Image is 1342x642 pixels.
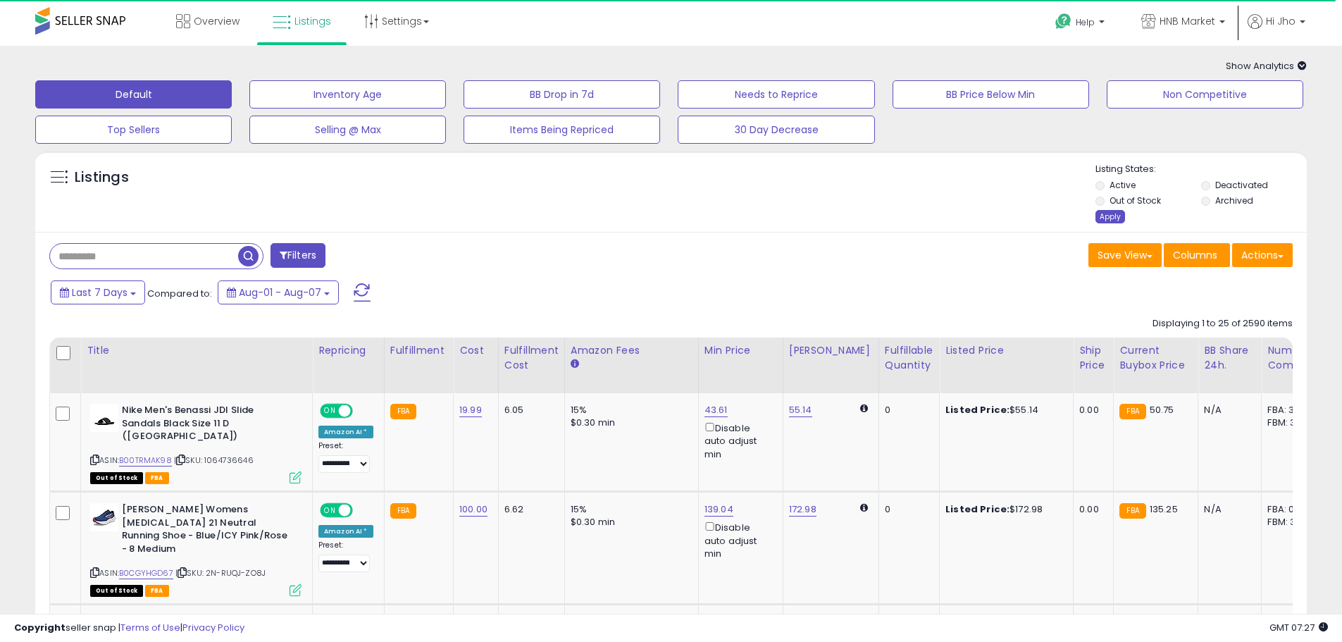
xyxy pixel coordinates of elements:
button: Columns [1164,243,1230,267]
span: Show Analytics [1226,59,1307,73]
span: Listings [294,14,331,28]
div: Current Buybox Price [1119,343,1192,373]
span: FBA [145,472,169,484]
div: Preset: [318,541,373,572]
label: Out of Stock [1110,195,1161,206]
button: BB Drop in 7d [464,80,660,109]
div: [PERSON_NAME] [789,343,873,358]
strong: Copyright [14,621,66,634]
small: FBA [1119,503,1145,519]
span: Hi Jho [1266,14,1296,28]
div: Fulfillment [390,343,447,358]
button: Default [35,80,232,109]
button: Items Being Repriced [464,116,660,144]
span: Help [1076,16,1095,28]
div: 0 [885,503,928,516]
div: seller snap | | [14,622,244,635]
span: OFF [351,405,373,417]
img: 41Wn1yJPzvL._SL40_.jpg [90,503,118,531]
a: 43.61 [704,403,728,417]
div: 0.00 [1079,404,1102,416]
div: Displaying 1 to 25 of 2590 items [1152,317,1293,331]
button: 30 Day Decrease [678,116,874,144]
div: Listed Price [945,343,1067,358]
div: Fulfillable Quantity [885,343,933,373]
div: Fulfillment Cost [504,343,559,373]
div: 15% [571,503,688,516]
div: Preset: [318,441,373,473]
a: 19.99 [459,403,482,417]
span: Overview [194,14,240,28]
button: Top Sellers [35,116,232,144]
button: Non Competitive [1107,80,1303,109]
button: Actions [1232,243,1293,267]
div: 0.00 [1079,503,1102,516]
a: Help [1044,2,1119,46]
div: N/A [1204,404,1250,416]
div: Amazon AI * [318,426,373,438]
div: Apply [1095,210,1125,223]
small: FBA [390,404,416,419]
div: Min Price [704,343,777,358]
button: Selling @ Max [249,116,446,144]
span: ON [321,505,339,517]
b: Nike Men's Benassi JDI Slide Sandals Black Size 11 D ([GEOGRAPHIC_DATA]) [122,404,293,447]
div: Cost [459,343,492,358]
span: Columns [1173,248,1217,262]
a: Privacy Policy [182,621,244,634]
h5: Listings [75,168,129,187]
div: FBM: 3 [1267,516,1314,529]
div: 6.62 [504,503,554,516]
div: Repricing [318,343,378,358]
span: ON [321,405,339,417]
button: Filters [271,243,325,268]
p: Listing States: [1095,163,1307,176]
div: 6.05 [504,404,554,416]
div: $55.14 [945,404,1062,416]
span: Last 7 Days [72,285,128,300]
div: N/A [1204,503,1250,516]
a: 139.04 [704,502,733,517]
small: FBA [1119,404,1145,419]
img: 31XyYPN8OqL._SL40_.jpg [90,404,118,432]
div: FBA: 3 [1267,404,1314,416]
span: | SKU: 1064736646 [174,455,254,466]
b: [PERSON_NAME] Womens [MEDICAL_DATA] 21 Neutral Running Shoe - Blue/ICY Pink/Rose - 8 Medium [122,503,293,559]
div: Ship Price [1079,343,1107,373]
div: 15% [571,404,688,416]
div: Disable auto adjust min [704,519,772,560]
b: Listed Price: [945,502,1009,516]
div: $0.30 min [571,516,688,529]
div: 0 [885,404,928,416]
span: HNB Market [1160,14,1215,28]
span: OFF [351,505,373,517]
span: Aug-01 - Aug-07 [239,285,321,300]
span: 50.75 [1150,403,1174,416]
div: BB Share 24h. [1204,343,1255,373]
div: Disable auto adjust min [704,420,772,461]
div: ASIN: [90,503,302,595]
a: B00TRMAK98 [119,455,172,467]
div: Num of Comp. [1267,343,1319,373]
span: 135.25 [1150,502,1178,516]
div: $172.98 [945,503,1062,516]
a: 100.00 [459,502,487,517]
button: Save View [1088,243,1162,267]
label: Deactivated [1215,179,1268,191]
i: Get Help [1055,13,1072,30]
span: All listings that are currently out of stock and unavailable for purchase on Amazon [90,585,143,597]
span: Compared to: [147,287,212,300]
small: FBA [390,503,416,519]
div: $0.30 min [571,416,688,429]
span: | SKU: 2N-RUQJ-ZO8J [175,567,266,579]
label: Active [1110,179,1136,191]
span: 2025-08-15 07:27 GMT [1269,621,1328,634]
a: B0CGYHGD67 [119,567,173,579]
button: BB Price Below Min [893,80,1089,109]
button: Last 7 Days [51,280,145,304]
button: Inventory Age [249,80,446,109]
small: Amazon Fees. [571,358,579,371]
div: FBA: 0 [1267,503,1314,516]
b: Listed Price: [945,403,1009,416]
a: Hi Jho [1248,14,1305,46]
